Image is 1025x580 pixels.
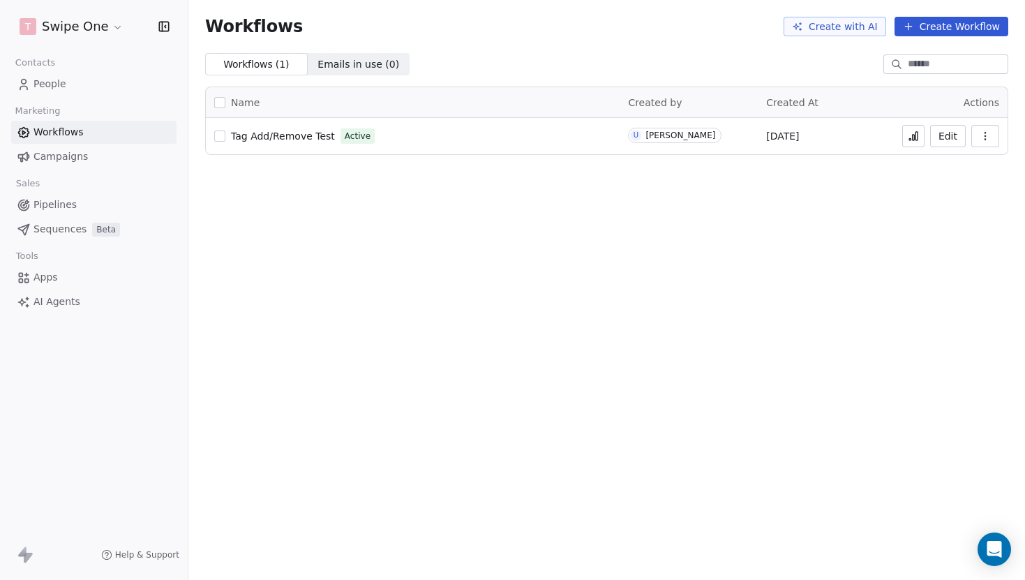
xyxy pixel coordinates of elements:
[33,198,77,212] span: Pipelines
[895,17,1008,36] button: Create Workflow
[11,266,177,289] a: Apps
[115,549,179,560] span: Help & Support
[645,131,715,140] div: [PERSON_NAME]
[33,270,58,285] span: Apps
[930,125,966,147] button: Edit
[33,77,66,91] span: People
[10,173,46,194] span: Sales
[33,295,80,309] span: AI Agents
[11,145,177,168] a: Campaigns
[11,290,177,313] a: AI Agents
[11,73,177,96] a: People
[231,129,335,143] a: Tag Add/Remove Test
[33,149,88,164] span: Campaigns
[784,17,886,36] button: Create with AI
[345,130,371,142] span: Active
[964,97,999,108] span: Actions
[634,130,638,141] div: U
[33,125,84,140] span: Workflows
[92,223,120,237] span: Beta
[11,193,177,216] a: Pipelines
[33,222,87,237] span: Sequences
[317,57,399,72] span: Emails in use ( 0 )
[42,17,109,36] span: Swipe One
[10,246,44,267] span: Tools
[231,131,335,142] span: Tag Add/Remove Test
[17,15,126,38] button: TSwipe One
[231,96,260,110] span: Name
[766,129,799,143] span: [DATE]
[11,121,177,144] a: Workflows
[9,52,61,73] span: Contacts
[9,101,66,121] span: Marketing
[11,218,177,241] a: SequencesBeta
[978,533,1011,566] div: Open Intercom Messenger
[205,17,303,36] span: Workflows
[101,549,179,560] a: Help & Support
[766,97,818,108] span: Created At
[628,97,682,108] span: Created by
[25,20,31,34] span: T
